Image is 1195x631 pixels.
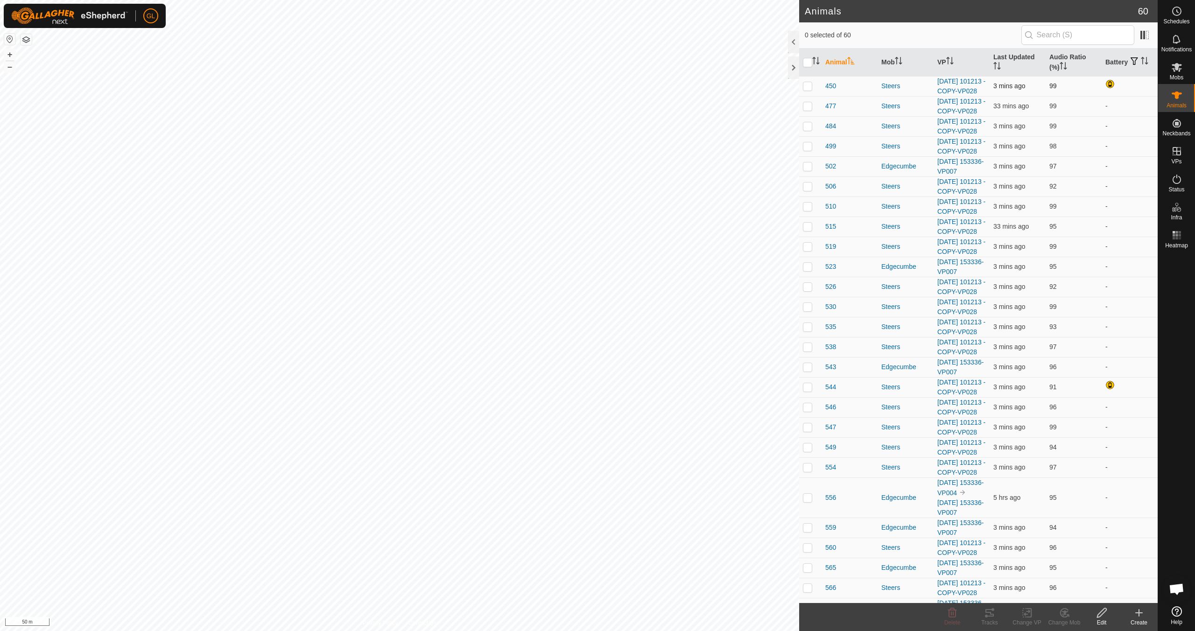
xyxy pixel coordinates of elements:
div: Steers [881,222,930,231]
span: 535 [825,322,836,332]
p-sorticon: Activate to sort [946,58,954,66]
span: 450 [825,81,836,91]
th: Battery [1102,49,1158,77]
a: Privacy Policy [363,619,398,627]
p-sorticon: Activate to sort [847,58,855,66]
p-sorticon: Activate to sort [812,58,820,66]
td: - [1102,518,1158,538]
td: - [1102,317,1158,337]
span: Animals [1167,103,1187,108]
div: Edgecumbe [881,362,930,372]
span: GL [147,11,155,21]
span: 97 [1049,162,1057,170]
a: Open chat [1163,575,1191,603]
td: - [1102,357,1158,377]
div: Tracks [971,618,1008,627]
a: [DATE] 101213 - COPY-VP028 [937,399,985,416]
span: 2 Sept 2025, 8:36 am [993,343,1025,351]
td: - [1102,558,1158,578]
button: Map Layers [21,34,32,45]
span: 99 [1049,243,1057,250]
span: 95 [1049,223,1057,230]
span: 99 [1049,82,1057,90]
div: Edgecumbe [881,262,930,272]
span: 559 [825,523,836,533]
div: Steers [881,342,930,352]
span: 2 Sept 2025, 8:36 am [993,203,1025,210]
div: Steers [881,543,930,553]
a: [DATE] 153336-VP004 [937,599,984,617]
td: - [1102,217,1158,237]
th: Audio Ratio (%) [1046,49,1102,77]
td: - [1102,578,1158,598]
div: Steers [881,322,930,332]
span: 565 [825,563,836,573]
span: 530 [825,302,836,312]
th: VP [934,49,990,77]
p-sorticon: Activate to sort [895,58,902,66]
div: Steers [881,402,930,412]
td: - [1102,538,1158,558]
div: Steers [881,182,930,191]
div: Edit [1083,618,1120,627]
td: - [1102,297,1158,317]
span: 97 [1049,463,1057,471]
a: [DATE] 153336-VP007 [937,559,984,576]
td: - [1102,196,1158,217]
span: 2 Sept 2025, 8:36 am [993,122,1025,130]
a: Contact Us [409,619,436,627]
div: Steers [881,302,930,312]
a: [DATE] 101213 - COPY-VP028 [937,379,985,396]
span: 92 [1049,182,1057,190]
div: Steers [881,382,930,392]
div: Edgecumbe [881,563,930,573]
p-sorticon: Activate to sort [1141,58,1148,66]
span: 94 [1049,524,1057,531]
span: Status [1168,187,1184,192]
a: [DATE] 101213 - COPY-VP028 [937,138,985,155]
span: Heatmap [1165,243,1188,248]
td: - [1102,116,1158,136]
span: Schedules [1163,19,1189,24]
span: 2 Sept 2025, 3:06 am [993,494,1020,501]
h2: Animals [805,6,1138,17]
a: [DATE] 101213 - COPY-VP028 [937,238,985,255]
div: Steers [881,121,930,131]
span: 556 [825,493,836,503]
td: - [1102,337,1158,357]
span: 91 [1049,383,1057,391]
a: [DATE] 101213 - COPY-VP028 [937,338,985,356]
span: 95 [1049,494,1057,501]
span: 2 Sept 2025, 8:36 am [993,303,1025,310]
td: - [1102,417,1158,437]
span: 2 Sept 2025, 8:36 am [993,403,1025,411]
span: 96 [1049,544,1057,551]
div: Edgecumbe [881,523,930,533]
div: Steers [881,282,930,292]
div: Edgecumbe [881,161,930,171]
span: 2 Sept 2025, 8:36 am [993,584,1025,591]
div: Create [1120,618,1158,627]
a: [DATE] 101213 - COPY-VP028 [937,419,985,436]
td: - [1102,257,1158,277]
span: 94 [1049,443,1057,451]
div: Steers [881,202,930,211]
span: Neckbands [1162,131,1190,136]
a: [DATE] 101213 - COPY-VP028 [937,278,985,295]
span: VPs [1171,159,1181,164]
span: 515 [825,222,836,231]
span: 95 [1049,263,1057,270]
a: [DATE] 101213 - COPY-VP028 [937,218,985,235]
span: 92 [1049,283,1057,290]
span: 2 Sept 2025, 8:36 am [993,544,1025,551]
a: [DATE] 153336-VP007 [937,158,984,175]
a: [DATE] 101213 - COPY-VP028 [937,459,985,476]
a: [DATE] 153336-VP007 [937,358,984,376]
button: – [4,61,15,72]
span: 2 Sept 2025, 8:36 am [993,162,1025,170]
span: 484 [825,121,836,131]
span: 95 [1049,564,1057,571]
span: 2 Sept 2025, 8:36 am [993,263,1025,270]
div: Steers [881,81,930,91]
span: 96 [1049,403,1057,411]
